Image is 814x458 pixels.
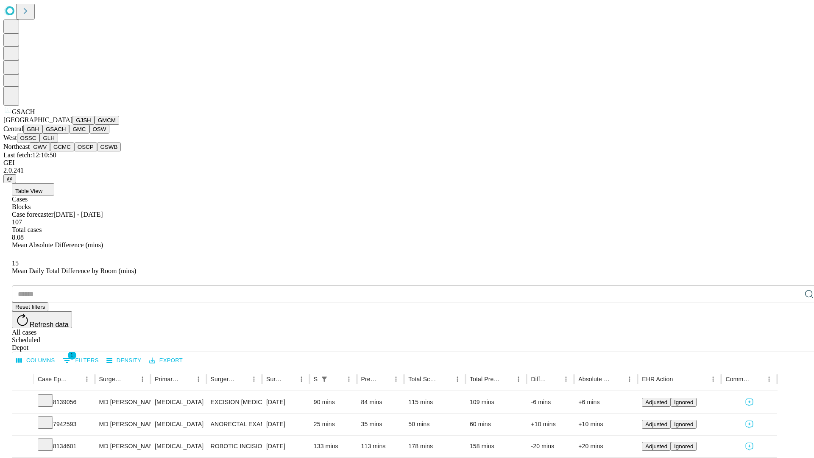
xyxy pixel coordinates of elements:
[751,373,763,385] button: Sort
[192,373,204,385] button: Menu
[69,373,81,385] button: Sort
[155,376,179,383] div: Primary Service
[17,417,29,432] button: Expand
[408,391,461,413] div: 115 mins
[707,373,719,385] button: Menu
[155,436,202,457] div: [MEDICAL_DATA]
[12,234,24,241] span: 8.08
[642,420,671,429] button: Adjusted
[470,391,523,413] div: 109 mins
[470,413,523,435] div: 60 mins
[612,373,624,385] button: Sort
[12,108,35,115] span: GSACH
[284,373,295,385] button: Sort
[318,373,330,385] div: 1 active filter
[671,420,697,429] button: Ignored
[531,413,570,435] div: +10 mins
[470,436,523,457] div: 158 mins
[674,443,693,450] span: Ignored
[12,260,19,267] span: 15
[531,391,570,413] div: -6 mins
[211,391,258,413] div: EXCISION [MEDICAL_DATA] LESION EXCEPT [MEDICAL_DATA] TRUNK ETC 4 PLUS CM
[3,174,16,183] button: @
[53,211,103,218] span: [DATE] - [DATE]
[61,354,101,367] button: Show filters
[155,413,202,435] div: [MEDICAL_DATA]
[68,351,76,360] span: 1
[763,373,775,385] button: Menu
[81,373,93,385] button: Menu
[314,436,353,457] div: 133 mins
[361,376,378,383] div: Predicted In Room Duration
[408,413,461,435] div: 50 mins
[23,125,42,134] button: GBH
[470,376,500,383] div: Total Predicted Duration
[12,267,136,274] span: Mean Daily Total Difference by Room (mins)
[211,436,258,457] div: ROBOTIC INCISIONAL/VENTRAL/UMBILICAL [MEDICAL_DATA] INITIAL < 3 CM REDUCIBLE
[531,376,547,383] div: Difference
[236,373,248,385] button: Sort
[30,321,69,328] span: Refresh data
[578,413,633,435] div: +10 mins
[38,391,91,413] div: 8139056
[39,134,58,142] button: GLH
[3,116,72,123] span: [GEOGRAPHIC_DATA]
[390,373,402,385] button: Menu
[314,376,318,383] div: Scheduled In Room Duration
[3,151,56,159] span: Last fetch: 12:10:50
[15,304,45,310] span: Reset filters
[645,443,667,450] span: Adjusted
[318,373,330,385] button: Show filters
[674,399,693,405] span: Ignored
[38,413,91,435] div: 7942593
[69,125,89,134] button: GMC
[15,188,42,194] span: Table View
[7,176,13,182] span: @
[548,373,560,385] button: Sort
[642,376,673,383] div: EHR Action
[3,167,811,174] div: 2.0.241
[248,373,260,385] button: Menu
[12,183,54,195] button: Table View
[578,436,633,457] div: +20 mins
[578,376,611,383] div: Absolute Difference
[378,373,390,385] button: Sort
[14,354,57,367] button: Select columns
[3,159,811,167] div: GEI
[211,413,258,435] div: ANORECTAL EXAM UNDER ANESTHESIA
[295,373,307,385] button: Menu
[266,376,283,383] div: Surgery Date
[671,442,697,451] button: Ignored
[331,373,343,385] button: Sort
[99,436,146,457] div: MD [PERSON_NAME] [PERSON_NAME] Md
[578,391,633,413] div: +6 mins
[181,373,192,385] button: Sort
[12,211,53,218] span: Case forecaster
[674,421,693,427] span: Ignored
[314,413,353,435] div: 25 mins
[17,395,29,410] button: Expand
[671,398,697,407] button: Ignored
[645,421,667,427] span: Adjusted
[38,376,68,383] div: Case Epic Id
[266,413,305,435] div: [DATE]
[17,134,40,142] button: OSSC
[99,413,146,435] div: MD [PERSON_NAME] [PERSON_NAME] Md
[104,354,144,367] button: Density
[97,142,121,151] button: GSWB
[3,134,17,141] span: West
[501,373,513,385] button: Sort
[125,373,137,385] button: Sort
[99,376,124,383] div: Surgeon Name
[12,241,103,249] span: Mean Absolute Difference (mins)
[137,373,148,385] button: Menu
[440,373,452,385] button: Sort
[99,391,146,413] div: MD [PERSON_NAME] [PERSON_NAME] Md
[147,354,185,367] button: Export
[38,436,91,457] div: 8134601
[30,142,50,151] button: GWV
[343,373,355,385] button: Menu
[314,391,353,413] div: 90 mins
[3,125,23,132] span: Central
[642,398,671,407] button: Adjusted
